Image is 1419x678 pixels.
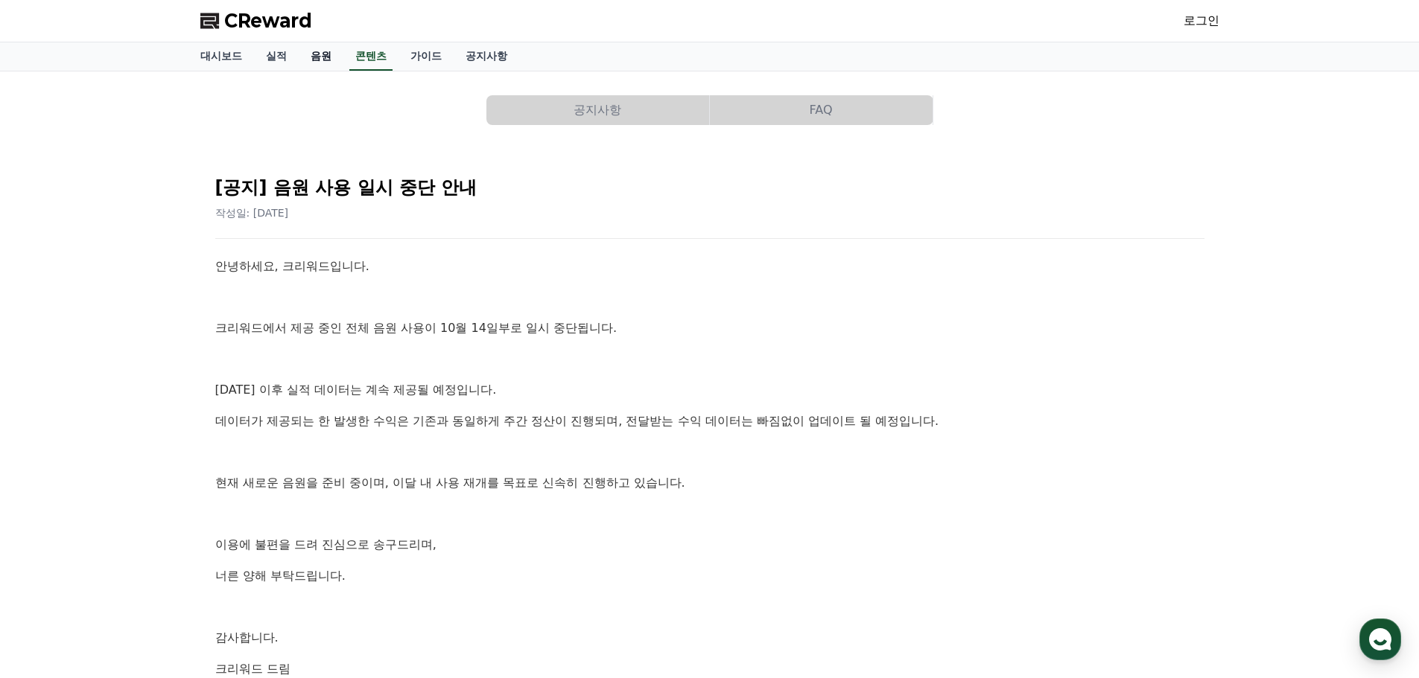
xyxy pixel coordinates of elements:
a: 대시보드 [188,42,254,71]
p: 감사합니다. [215,628,1204,647]
span: CReward [224,9,312,33]
a: 설정 [192,472,286,509]
h2: [공지] 음원 사용 일시 중단 안내 [215,176,1204,199]
button: FAQ [710,95,933,125]
p: 이용에 불편을 드려 진심으로 송구드리며, [215,535,1204,554]
a: FAQ [710,95,933,125]
a: 로그인 [1184,12,1219,30]
span: 홈 [47,494,56,506]
p: [DATE] 이후 실적 데이터는 계속 제공될 예정입니다. [215,380,1204,400]
a: 음원 [299,42,343,71]
a: 가이드 [399,42,454,71]
p: 너른 양해 부탁드립니다. [215,566,1204,586]
button: 공지사항 [486,95,709,125]
span: 대화 [136,495,154,507]
a: 공지사항 [486,95,710,125]
a: 공지사항 [454,42,519,71]
a: 실적 [254,42,299,71]
p: 안녕하세요, 크리워드입니다. [215,257,1204,276]
a: CReward [200,9,312,33]
a: 홈 [4,472,98,509]
p: 데이터가 제공되는 한 발생한 수익은 기존과 동일하게 주간 정산이 진행되며, 전달받는 수익 데이터는 빠짐없이 업데이트 될 예정입니다. [215,412,1204,431]
a: 대화 [98,472,192,509]
p: 크리워드에서 제공 중인 전체 음원 사용이 10월 14일부로 일시 중단됩니다. [215,319,1204,338]
span: 작성일: [DATE] [215,207,289,219]
span: 설정 [230,494,248,506]
p: 현재 새로운 음원을 준비 중이며, 이달 내 사용 재개를 목표로 신속히 진행하고 있습니다. [215,473,1204,493]
a: 콘텐츠 [349,42,393,71]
